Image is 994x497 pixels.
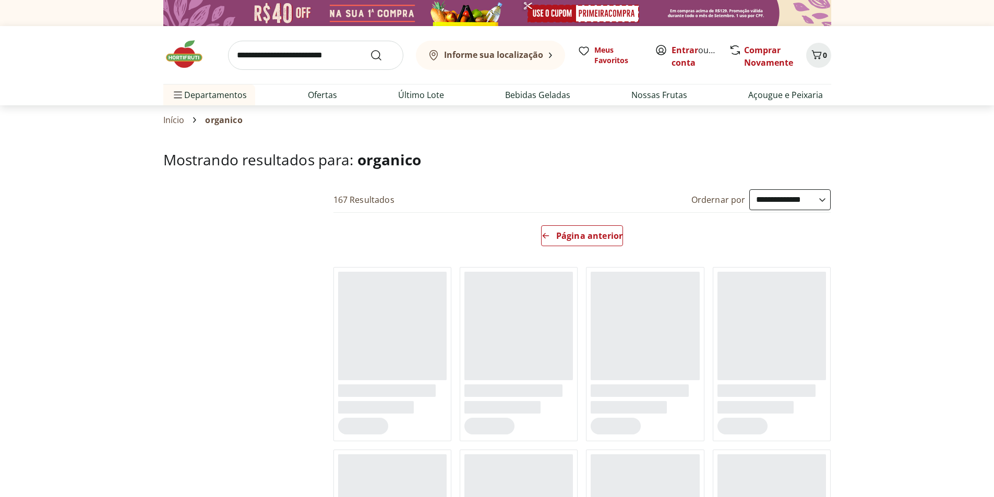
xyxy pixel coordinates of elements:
b: Informe sua localização [444,49,543,60]
button: Submit Search [370,49,395,62]
button: Menu [172,82,184,107]
a: Criar conta [672,44,729,68]
button: Carrinho [806,43,831,68]
svg: Arrow Left icon [542,232,550,240]
span: 0 [823,50,827,60]
label: Ordernar por [691,194,746,205]
button: Informe sua localização [416,41,565,70]
a: Bebidas Geladas [505,89,570,101]
span: Página anterior [556,232,622,240]
span: ou [672,44,718,69]
a: Página anterior [541,225,623,250]
a: Entrar [672,44,698,56]
img: Hortifruti [163,39,215,70]
a: Início [163,115,185,125]
a: Meus Favoritos [578,45,642,66]
span: Meus Favoritos [594,45,642,66]
a: Comprar Novamente [744,44,793,68]
span: organico [205,115,242,125]
a: Açougue e Peixaria [748,89,823,101]
a: Ofertas [308,89,337,101]
span: Departamentos [172,82,247,107]
a: Nossas Frutas [631,89,687,101]
input: search [228,41,403,70]
a: Último Lote [398,89,444,101]
span: organico [357,150,421,169]
h1: Mostrando resultados para: [163,151,831,168]
h2: 167 Resultados [333,194,394,205]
